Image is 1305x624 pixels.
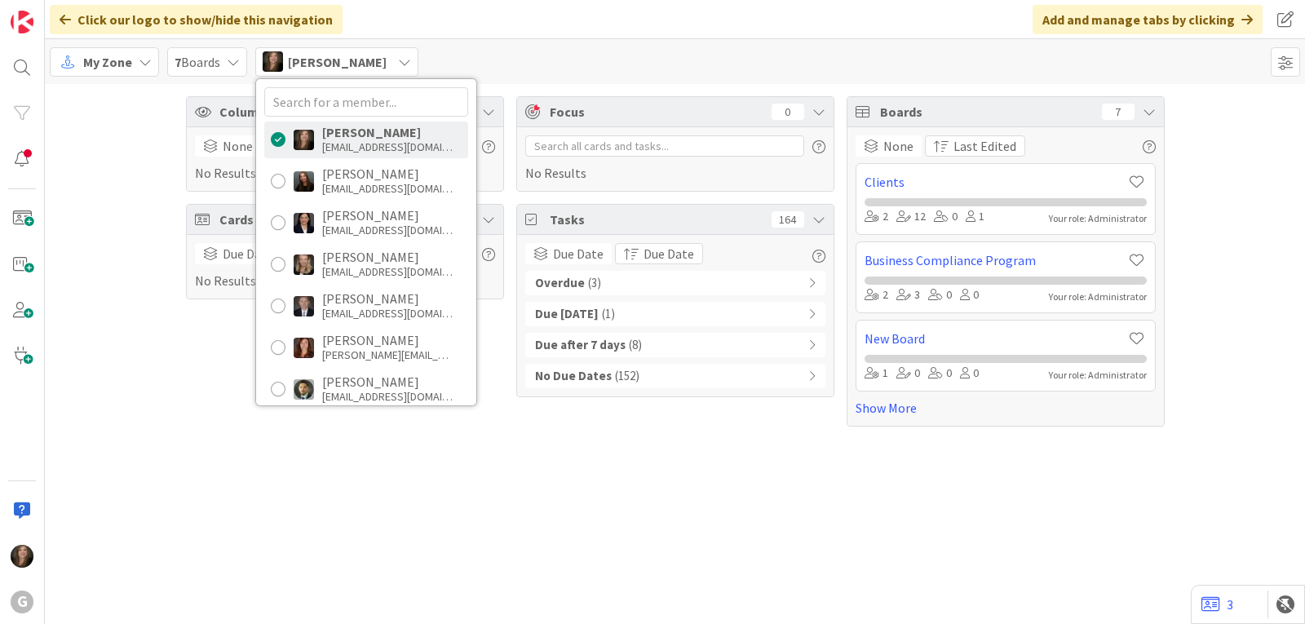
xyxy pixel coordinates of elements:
[928,286,952,304] div: 0
[294,171,314,192] img: AM
[294,130,314,150] img: SB
[223,136,253,156] span: None
[195,243,495,290] div: No Results
[865,365,888,383] div: 1
[1049,368,1147,383] div: Your role: Administrator
[322,223,453,237] div: [EMAIL_ADDRESS][DOMAIN_NAME]
[83,52,132,72] span: My Zone
[880,102,1094,122] span: Boards
[322,208,453,223] div: [PERSON_NAME]
[535,305,599,324] b: Due [DATE]
[865,250,1127,270] a: Business Compliance Program
[1033,5,1263,34] div: Add and manage tabs by clicking
[294,213,314,233] img: AM
[322,389,453,404] div: [EMAIL_ADDRESS][DOMAIN_NAME]
[615,243,703,264] button: Due Date
[865,286,888,304] div: 2
[644,244,694,263] span: Due Date
[629,336,642,355] span: ( 8 )
[1049,211,1147,226] div: Your role: Administrator
[219,210,433,229] span: Cards
[195,135,495,183] div: No Results
[322,166,453,181] div: [PERSON_NAME]
[322,306,453,321] div: [EMAIL_ADDRESS][DOMAIN_NAME]
[865,208,888,226] div: 2
[525,135,804,157] input: Search all cards and tasks...
[535,336,626,355] b: Due after 7 days
[11,591,33,613] div: G
[925,135,1025,157] button: Last Edited
[322,181,453,196] div: [EMAIL_ADDRESS][DOMAIN_NAME]
[50,5,343,34] div: Click our logo to show/hide this navigation
[856,398,1156,418] a: Show More
[865,329,1127,348] a: New Board
[264,87,468,117] input: Search for a member...
[772,104,804,120] div: 0
[928,365,952,383] div: 0
[263,51,283,72] img: SB
[865,172,1127,192] a: Clients
[11,545,33,568] img: SB
[772,211,804,228] div: 164
[294,296,314,316] img: BG
[294,338,314,358] img: CA
[953,136,1016,156] span: Last Edited
[588,274,601,293] span: ( 3 )
[896,286,920,304] div: 3
[322,374,453,389] div: [PERSON_NAME]
[322,139,453,154] div: [EMAIL_ADDRESS][DOMAIN_NAME]
[550,210,763,229] span: Tasks
[960,365,979,383] div: 0
[322,125,453,139] div: [PERSON_NAME]
[1049,290,1147,304] div: Your role: Administrator
[219,102,433,122] span: Column Watching
[535,367,612,386] b: No Due Dates
[322,291,453,306] div: [PERSON_NAME]
[896,208,926,226] div: 12
[883,136,913,156] span: None
[11,11,33,33] img: Visit kanbanzone.com
[288,52,387,72] span: [PERSON_NAME]
[322,250,453,264] div: [PERSON_NAME]
[934,208,958,226] div: 0
[615,367,639,386] span: ( 152 )
[322,333,453,347] div: [PERSON_NAME]
[322,347,453,362] div: [PERSON_NAME][EMAIL_ADDRESS][DOMAIN_NAME]
[535,274,585,293] b: Overdue
[525,135,825,183] div: No Results
[1201,595,1233,614] a: 3
[1102,104,1135,120] div: 7
[960,286,979,304] div: 0
[322,264,453,279] div: [EMAIL_ADDRESS][DOMAIN_NAME]
[896,365,920,383] div: 0
[175,54,181,70] b: 7
[294,379,314,400] img: CG
[223,244,273,263] span: Due Date
[175,52,220,72] span: Boards
[966,208,984,226] div: 1
[602,305,615,324] span: ( 1 )
[294,254,314,275] img: BS
[553,244,604,263] span: Due Date
[550,102,759,122] span: Focus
